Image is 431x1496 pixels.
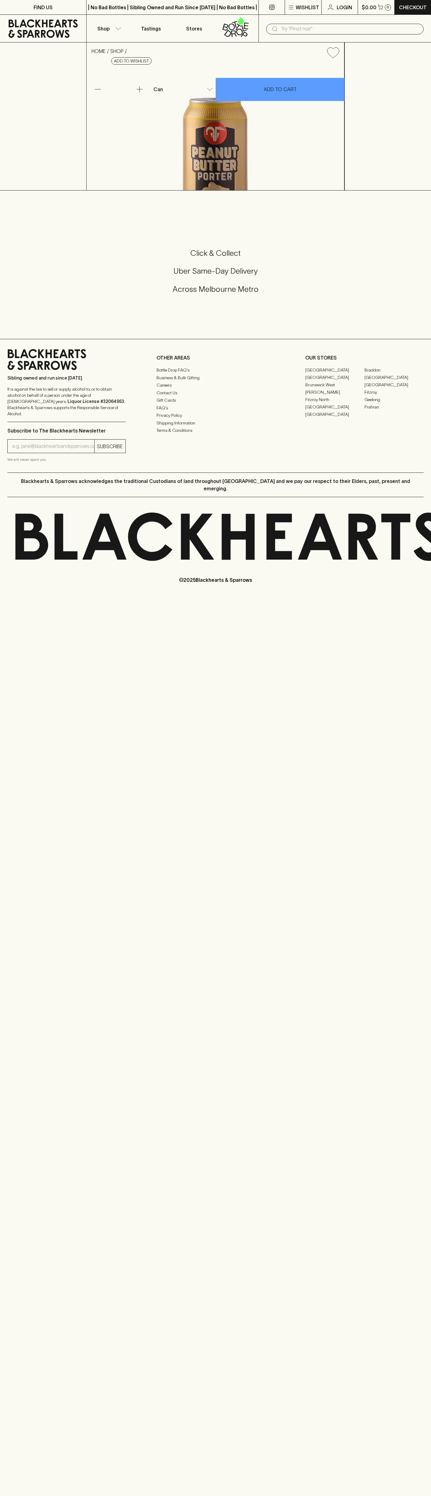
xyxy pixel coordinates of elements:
[157,389,275,396] a: Contact Us
[305,403,364,411] a: [GEOGRAPHIC_DATA]
[364,366,424,374] a: Braddon
[91,48,106,54] a: HOME
[186,25,202,32] p: Stores
[157,397,275,404] a: Gift Cards
[173,15,216,42] a: Stores
[305,411,364,418] a: [GEOGRAPHIC_DATA]
[305,396,364,403] a: Fitzroy North
[364,396,424,403] a: Geelong
[157,419,275,427] a: Shipping Information
[157,412,275,419] a: Privacy Policy
[97,25,110,32] p: Shop
[157,427,275,434] a: Terms & Conditions
[7,266,424,276] h5: Uber Same-Day Delivery
[337,4,352,11] p: Login
[7,248,424,258] h5: Click & Collect
[87,15,130,42] button: Shop
[7,375,126,381] p: Sibling owned and run since [DATE]
[151,83,215,95] div: Can
[12,477,419,492] p: Blackhearts & Sparrows acknowledges the traditional Custodians of land throughout [GEOGRAPHIC_DAT...
[281,24,419,34] input: Try "Pinot noir"
[305,388,364,396] a: [PERSON_NAME]
[364,388,424,396] a: Fitzroy
[157,382,275,389] a: Careers
[364,374,424,381] a: [GEOGRAPHIC_DATA]
[97,443,123,450] p: SUBSCRIBE
[157,374,275,381] a: Business & Bulk Gifting
[364,381,424,388] a: [GEOGRAPHIC_DATA]
[7,427,126,434] p: Subscribe to The Blackhearts Newsletter
[305,381,364,388] a: Brunswick West
[7,284,424,294] h5: Across Melbourne Metro
[387,6,389,9] p: 0
[141,25,161,32] p: Tastings
[264,86,297,93] p: ADD TO CART
[153,86,163,93] p: Can
[7,223,424,327] div: Call to action block
[67,399,124,404] strong: Liquor License #32064953
[364,403,424,411] a: Prahran
[216,78,344,101] button: ADD TO CART
[7,386,126,417] p: It is against the law to sell or supply alcohol to, or to obtain alcohol on behalf of a person un...
[399,4,427,11] p: Checkout
[305,374,364,381] a: [GEOGRAPHIC_DATA]
[157,367,275,374] a: Bottle Drop FAQ's
[305,354,424,361] p: OUR STORES
[12,441,94,451] input: e.g. jane@blackheartsandsparrows.com.au
[157,354,275,361] p: OTHER AREAS
[110,48,124,54] a: SHOP
[111,57,152,65] button: Add to wishlist
[95,440,125,453] button: SUBSCRIBE
[34,4,53,11] p: FIND US
[362,4,376,11] p: $0.00
[87,63,344,190] img: 70938.png
[305,366,364,374] a: [GEOGRAPHIC_DATA]
[7,456,126,463] p: We will never spam you
[157,404,275,412] a: FAQ's
[296,4,319,11] p: Wishlist
[129,15,173,42] a: Tastings
[325,45,342,61] button: Add to wishlist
